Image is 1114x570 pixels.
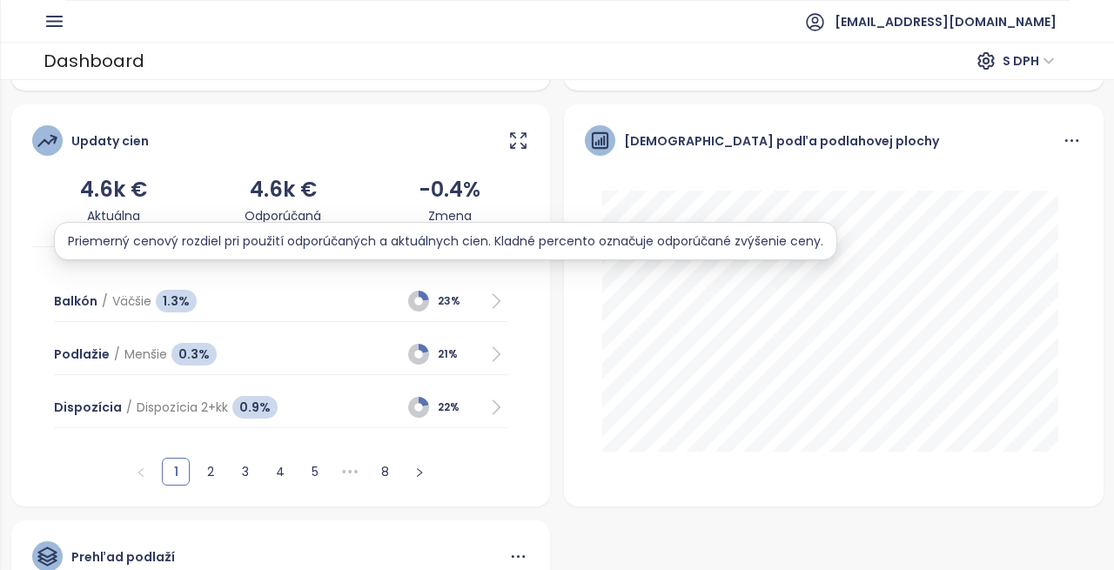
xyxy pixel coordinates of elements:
button: left [127,458,155,486]
li: Nasledujúcich 5 strán [336,458,364,486]
a: 3 [232,459,258,485]
div: Dashboard [44,45,144,77]
span: 0.9% [232,396,278,419]
li: 3 [232,458,259,486]
a: 4 [267,459,293,485]
div: Priemerný cenový rozdiel pri použití odporúčaných a aktuálnych cien. Kladné percento označuje odp... [68,231,823,251]
span: Dispozícia 2+kk [137,398,228,417]
span: S DPH [1003,48,1055,74]
li: 2 [197,458,225,486]
span: 0.3% [171,343,217,365]
div: Odporúčaná [245,206,321,225]
div: 4.6k € [80,173,147,206]
div: Zmena [419,206,480,225]
a: 5 [302,459,328,485]
span: 21% [438,346,473,363]
li: Nasledujúca strana [406,458,433,486]
button: right [406,458,433,486]
span: ••• [336,458,364,486]
li: 1 [162,458,190,486]
span: Balkón [54,292,97,311]
span: right [414,467,425,478]
span: Podlažie [54,345,110,364]
a: 2 [198,459,224,485]
li: 4 [266,458,294,486]
li: 5 [301,458,329,486]
span: Menšie [124,345,167,364]
span: / [114,345,120,364]
span: 23% [438,293,473,310]
span: / [102,292,108,311]
a: 8 [372,459,398,485]
span: Väčšie [112,292,151,311]
a: 1 [163,459,189,485]
span: 22% [438,399,473,416]
li: 8 [371,458,399,486]
div: Aktuálna [80,206,147,225]
span: 1.3% [156,290,197,312]
span: / [126,398,132,417]
div: Updaty cien [71,131,149,151]
span: [EMAIL_ADDRESS][DOMAIN_NAME] [835,1,1057,43]
div: -0.4% [419,173,480,206]
div: Prehľad podlaží [71,547,175,567]
div: [DEMOGRAPHIC_DATA] podľa podlahovej plochy [624,131,939,151]
div: 4.6k € [245,173,321,206]
span: Dispozícia [54,398,122,417]
span: left [136,467,146,478]
li: Predchádzajúca strana [127,458,155,486]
